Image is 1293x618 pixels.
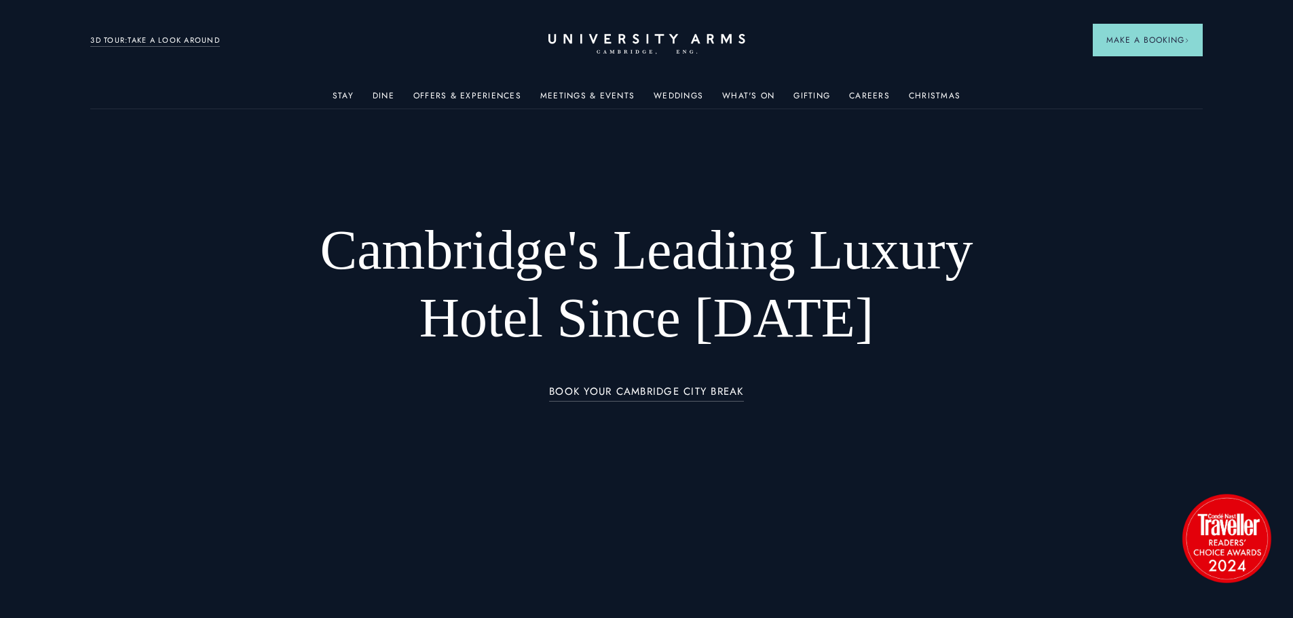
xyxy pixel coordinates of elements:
[1106,34,1189,46] span: Make a Booking
[333,91,354,109] a: Stay
[540,91,635,109] a: Meetings & Events
[722,91,774,109] a: What's On
[793,91,830,109] a: Gifting
[373,91,394,109] a: Dine
[90,35,220,47] a: 3D TOUR:TAKE A LOOK AROUND
[549,386,744,402] a: BOOK YOUR CAMBRIDGE CITY BREAK
[1093,24,1203,56] button: Make a BookingArrow icon
[548,34,745,55] a: Home
[284,216,1009,352] h1: Cambridge's Leading Luxury Hotel Since [DATE]
[654,91,703,109] a: Weddings
[1176,487,1277,589] img: image-2524eff8f0c5d55edbf694693304c4387916dea5-1501x1501-png
[413,91,521,109] a: Offers & Experiences
[1184,38,1189,43] img: Arrow icon
[849,91,890,109] a: Careers
[909,91,960,109] a: Christmas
